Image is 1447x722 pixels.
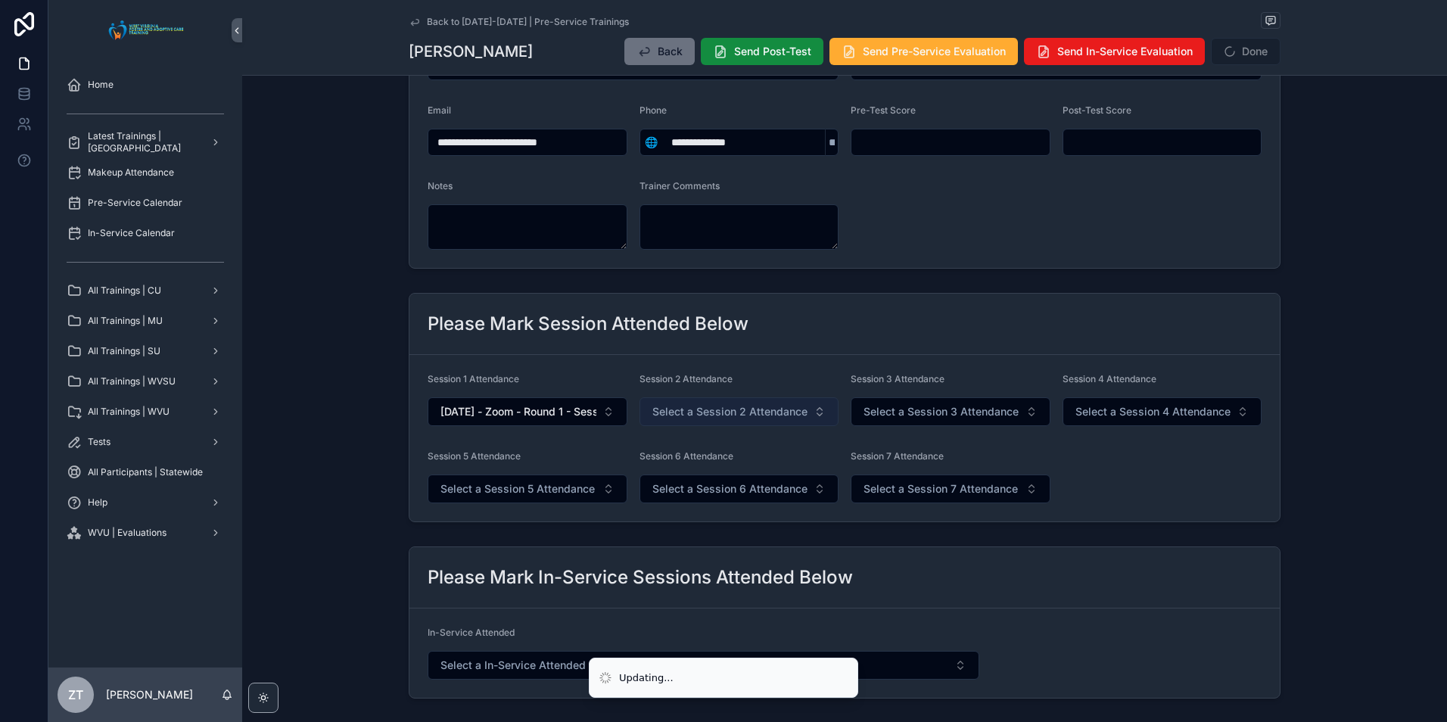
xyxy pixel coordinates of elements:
[639,373,733,384] span: Session 2 Attendance
[88,166,174,179] span: Makeup Attendance
[863,44,1006,59] span: Send Pre-Service Evaluation
[48,61,242,566] div: scrollable content
[428,627,515,638] span: In-Service Attended
[428,180,453,191] span: Notes
[58,129,233,156] a: Latest Trainings | [GEOGRAPHIC_DATA]
[829,38,1018,65] button: Send Pre-Service Evaluation
[58,71,233,98] a: Home
[88,496,107,509] span: Help
[428,475,627,503] button: Select Button
[106,687,193,702] p: [PERSON_NAME]
[428,312,748,336] h2: Please Mark Session Attended Below
[104,18,187,42] img: App logo
[639,104,667,116] span: Phone
[58,338,233,365] a: All Trainings | SU
[1063,397,1262,426] button: Select Button
[1063,373,1156,384] span: Session 4 Attendance
[58,189,233,216] a: Pre-Service Calendar
[88,315,163,327] span: All Trainings | MU
[58,398,233,425] a: All Trainings | WVU
[864,404,1019,419] span: Select a Session 3 Attendance
[652,404,808,419] span: Select a Session 2 Attendance
[624,38,695,65] button: Back
[658,44,683,59] span: Back
[88,285,161,297] span: All Trainings | CU
[851,450,944,462] span: Session 7 Attendance
[619,671,674,686] div: Updating...
[88,227,175,239] span: In-Service Calendar
[1063,104,1131,116] span: Post-Test Score
[409,41,533,62] h1: [PERSON_NAME]
[58,489,233,516] a: Help
[440,481,595,496] span: Select a Session 5 Attendance
[1057,44,1193,59] span: Send In-Service Evaluation
[58,428,233,456] a: Tests
[428,373,519,384] span: Session 1 Attendance
[851,104,916,116] span: Pre-Test Score
[701,38,823,65] button: Send Post-Test
[639,180,720,191] span: Trainer Comments
[68,686,83,704] span: ZT
[428,397,627,426] button: Select Button
[652,481,808,496] span: Select a Session 6 Attendance
[639,397,839,426] button: Select Button
[428,651,979,680] button: Select Button
[88,466,203,478] span: All Participants | Statewide
[645,135,658,150] span: 🌐
[88,345,160,357] span: All Trainings | SU
[428,450,521,462] span: Session 5 Attendance
[58,159,233,186] a: Makeup Attendance
[864,481,1018,496] span: Select a Session 7 Attendance
[58,459,233,486] a: All Participants | Statewide
[851,475,1050,503] button: Select Button
[734,44,811,59] span: Send Post-Test
[58,368,233,395] a: All Trainings | WVSU
[440,404,596,419] span: [DATE] - Zoom - Round 1 - Session 1 - [GEOGRAPHIC_DATA]
[440,658,586,673] span: Select a In-Service Attended
[640,129,662,156] button: Select Button
[88,527,166,539] span: WVU | Evaluations
[409,16,629,28] a: Back to [DATE]-[DATE] | Pre-Service Trainings
[427,16,629,28] span: Back to [DATE]-[DATE] | Pre-Service Trainings
[88,130,198,154] span: Latest Trainings | [GEOGRAPHIC_DATA]
[428,565,853,590] h2: Please Mark In-Service Sessions Attended Below
[851,373,944,384] span: Session 3 Attendance
[88,436,110,448] span: Tests
[428,104,451,116] span: Email
[58,277,233,304] a: All Trainings | CU
[58,519,233,546] a: WVU | Evaluations
[639,450,733,462] span: Session 6 Attendance
[88,79,114,91] span: Home
[58,307,233,335] a: All Trainings | MU
[88,406,170,418] span: All Trainings | WVU
[851,397,1050,426] button: Select Button
[1024,38,1205,65] button: Send In-Service Evaluation
[1075,404,1231,419] span: Select a Session 4 Attendance
[88,197,182,209] span: Pre-Service Calendar
[58,219,233,247] a: In-Service Calendar
[88,375,176,387] span: All Trainings | WVSU
[639,475,839,503] button: Select Button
